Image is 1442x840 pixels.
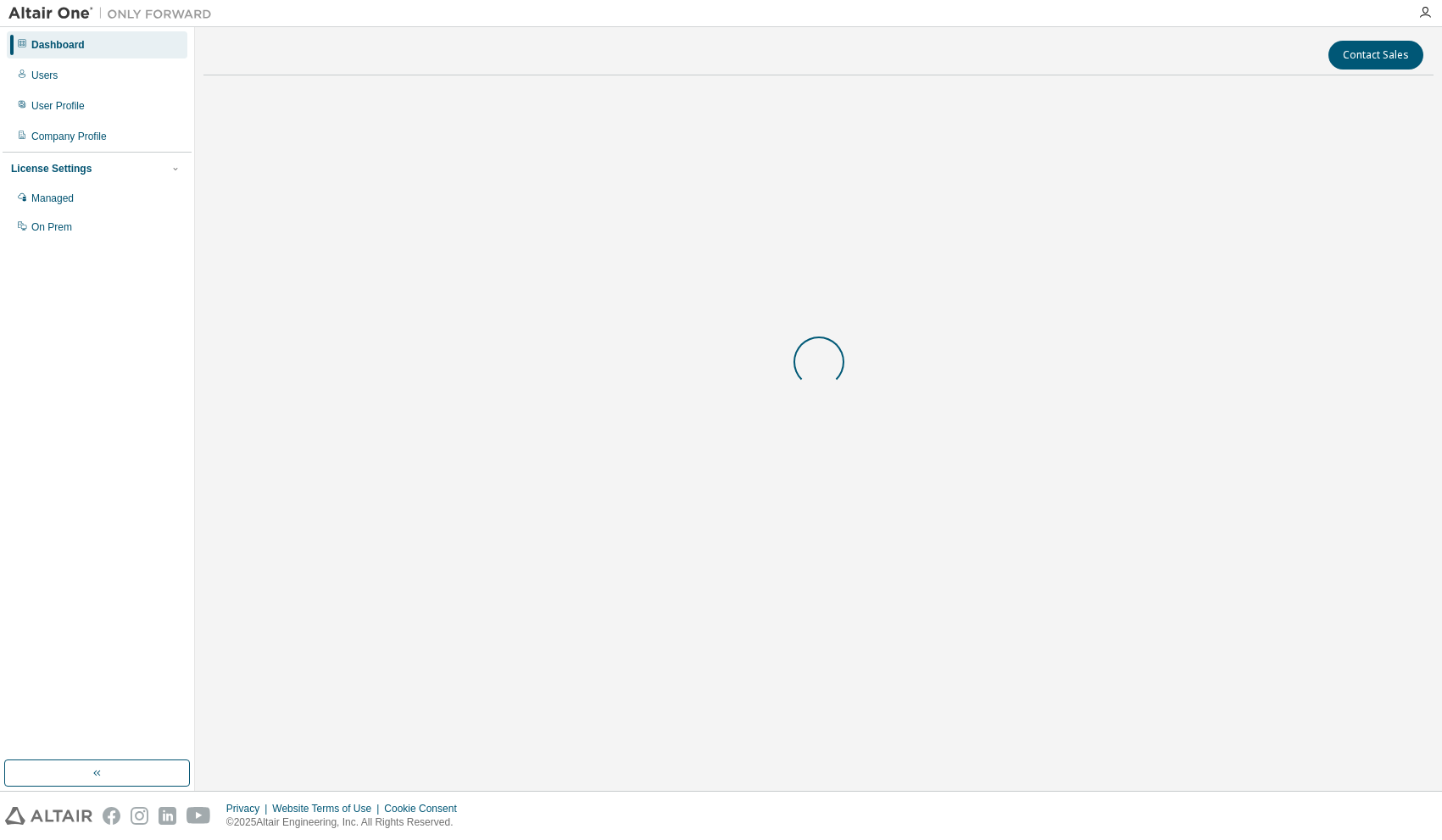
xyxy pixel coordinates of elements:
[31,99,85,113] div: User Profile
[1328,41,1423,70] button: Contact Sales
[31,220,72,234] div: On Prem
[31,130,107,143] div: Company Profile
[272,802,384,815] div: Website Terms of Use
[31,192,74,205] div: Managed
[8,5,220,22] img: Altair One
[31,69,58,82] div: Users
[31,38,85,52] div: Dashboard
[226,802,272,815] div: Privacy
[159,807,176,825] img: linkedin.svg
[187,807,211,825] img: youtube.svg
[131,807,148,825] img: instagram.svg
[384,802,466,815] div: Cookie Consent
[103,807,120,825] img: facebook.svg
[11,162,92,175] div: License Settings
[226,815,467,830] p: © 2025 Altair Engineering, Inc. All Rights Reserved.
[5,807,92,825] img: altair_logo.svg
